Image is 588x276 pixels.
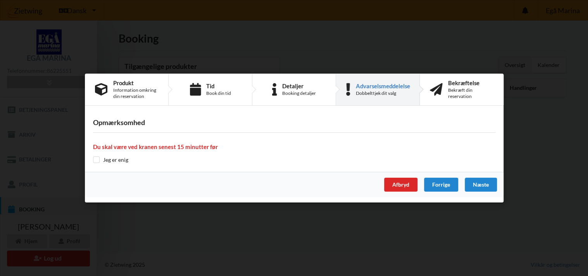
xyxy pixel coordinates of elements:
[384,178,417,192] div: Afbryd
[93,118,495,127] h3: Opmærksomhed
[206,90,231,96] div: Book din tid
[464,178,497,192] div: Næste
[206,83,231,89] div: Tid
[113,87,158,99] div: Information omkring din reservation
[448,87,493,99] div: Bekræft din reservation
[113,80,158,86] div: Produkt
[424,178,458,192] div: Forrige
[93,156,128,163] label: Jeg er enig
[355,83,410,89] div: Advarselsmeddelelse
[448,80,493,86] div: Bekræftelse
[282,83,316,89] div: Detaljer
[355,90,410,96] div: Dobbelttjek dit valg
[282,90,316,96] div: Booking detaljer
[93,143,495,151] h4: Du skal være ved kranen senest 15 minutter før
